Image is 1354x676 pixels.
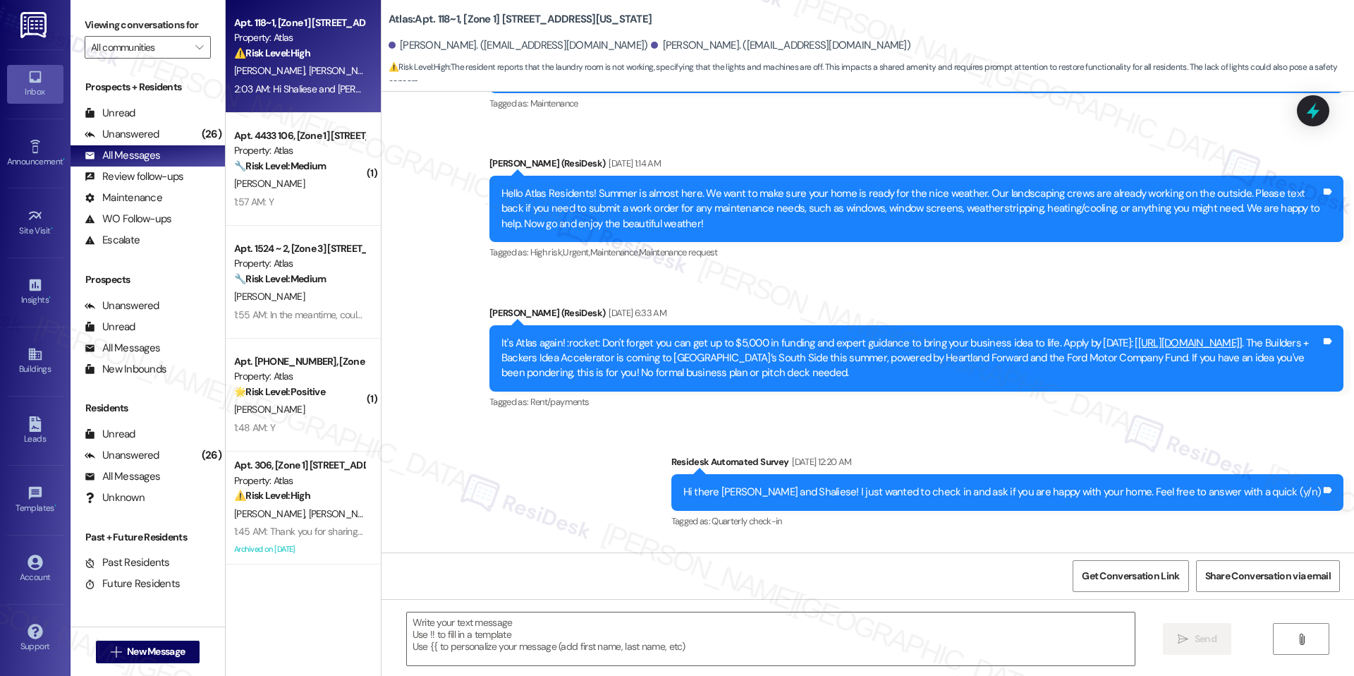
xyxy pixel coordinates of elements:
[590,246,639,258] span: Maintenance ,
[1296,634,1307,645] i: 
[85,490,145,505] div: Unknown
[49,293,51,303] span: •
[85,191,162,205] div: Maintenance
[530,396,590,408] span: Rent/payments
[1205,569,1331,584] span: Share Conversation via email
[234,421,275,434] div: 1:48 AM: Y
[234,290,305,303] span: [PERSON_NAME]
[54,501,56,511] span: •
[234,354,365,369] div: Apt. [PHONE_NUMBER], [Zone 4] [STREET_ADDRESS]
[85,233,140,248] div: Escalate
[234,369,365,384] div: Property: Atlas
[489,392,1343,412] div: Tagged as:
[234,489,310,502] strong: ⚠️ Risk Level: High
[85,14,211,36] label: Viewing conversations for
[234,64,309,77] span: [PERSON_NAME]
[85,212,171,227] div: WO Follow-ups
[234,385,325,398] strong: 🌟 Risk Level: Positive
[234,47,310,59] strong: ⚠️ Risk Level: High
[71,80,225,95] div: Prospects + Residents
[234,458,365,473] div: Apt. 306, [Zone 1] [STREET_ADDRESS][PERSON_NAME]
[234,473,365,488] div: Property: Atlas
[1196,560,1340,592] button: Share Conversation via email
[1195,632,1216,646] span: Send
[234,507,309,520] span: [PERSON_NAME]
[85,341,160,356] div: All Messages
[71,401,225,416] div: Residents
[233,541,366,558] div: Archived on [DATE]
[501,336,1321,381] div: It's Atlas again! :rocket: Don't forget you can get up to $5,000 in funding and expert guidance t...
[1082,569,1179,584] span: Get Conversation Link
[489,93,1343,114] div: Tagged as:
[195,42,203,53] i: 
[91,36,188,59] input: All communities
[308,64,379,77] span: [PERSON_NAME]
[389,61,449,73] strong: ⚠️ Risk Level: High
[7,412,63,450] a: Leads
[20,12,49,38] img: ResiDesk Logo
[7,342,63,380] a: Buildings
[389,60,1354,90] span: : The resident reports that the laundry room is not working, specifying that the lights and machi...
[1163,623,1231,655] button: Send
[234,272,326,285] strong: 🔧 Risk Level: Medium
[489,306,1343,325] div: [PERSON_NAME] (ResiDesk)
[7,204,63,242] a: Site Visit •
[234,241,365,256] div: Apt. 1524 ~ 2, [Zone 3] [STREET_ADDRESS]
[651,38,910,53] div: [PERSON_NAME]. ([EMAIL_ADDRESS][DOMAIN_NAME])
[198,123,225,145] div: (26)
[234,256,365,271] div: Property: Atlas
[7,550,63,589] a: Account
[7,481,63,519] a: Templates •
[605,156,661,171] div: [DATE] 1:14 AM
[389,38,648,53] div: [PERSON_NAME]. ([EMAIL_ADDRESS][DOMAIN_NAME])
[234,30,365,45] div: Property: Atlas
[389,12,652,27] b: Atlas: Apt. 118~1, [Zone 1] [STREET_ADDRESS][US_STATE]
[85,127,159,142] div: Unanswered
[712,515,781,527] span: Quarterly check-in
[563,246,590,258] span: Urgent ,
[489,242,1343,262] div: Tagged as:
[51,224,53,234] span: •
[198,445,225,466] div: (26)
[1073,560,1188,592] button: Get Conversation Link
[85,427,135,442] div: Unread
[71,272,225,287] div: Prospects
[85,148,160,163] div: All Messages
[96,641,200,663] button: New Message
[788,454,851,469] div: [DATE] 12:20 AM
[234,525,1163,538] div: 1:45 AM: Thank you for sharing this feedback. I’m glad to hear you’re happy with your apartment, ...
[530,246,563,258] span: High risk ,
[7,273,63,311] a: Insights •
[234,177,305,190] span: [PERSON_NAME]
[234,143,365,158] div: Property: Atlas
[501,186,1321,231] div: Hello Atlas Residents! Summer is almost here. We want to make sure your home is ready for the nic...
[85,298,159,313] div: Unanswered
[234,195,274,208] div: 1:57 AM: Y
[530,97,578,109] span: Maintenance
[1178,634,1188,645] i: 
[85,448,159,463] div: Unanswered
[1138,336,1240,350] a: [URL][DOMAIN_NAME]
[7,620,63,658] a: Support
[85,320,135,334] div: Unread
[85,469,160,484] div: All Messages
[71,530,225,545] div: Past + Future Residents
[85,577,180,591] div: Future Residents
[489,156,1343,176] div: [PERSON_NAME] (ResiDesk)
[605,306,666,320] div: [DATE] 6:33 AM
[85,169,183,184] div: Review follow-ups
[85,362,166,377] div: New Inbounds
[234,16,365,30] div: Apt. 118~1, [Zone 1] [STREET_ADDRESS][US_STATE]
[234,403,305,416] span: [PERSON_NAME]
[234,128,365,143] div: Apt. 4433 106, [Zone 1] [STREET_ADDRESS]
[7,65,63,103] a: Inbox
[671,511,1344,531] div: Tagged as:
[234,159,326,172] strong: 🔧 Risk Level: Medium
[85,106,135,121] div: Unread
[127,644,185,659] span: New Message
[671,454,1344,474] div: Residesk Automated Survey
[234,308,877,321] div: 1:55 AM: In the meantime, could you share a bit more about why you’d like to speak with the techn...
[111,646,121,658] i: 
[85,555,170,570] div: Past Residents
[308,507,379,520] span: [PERSON_NAME]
